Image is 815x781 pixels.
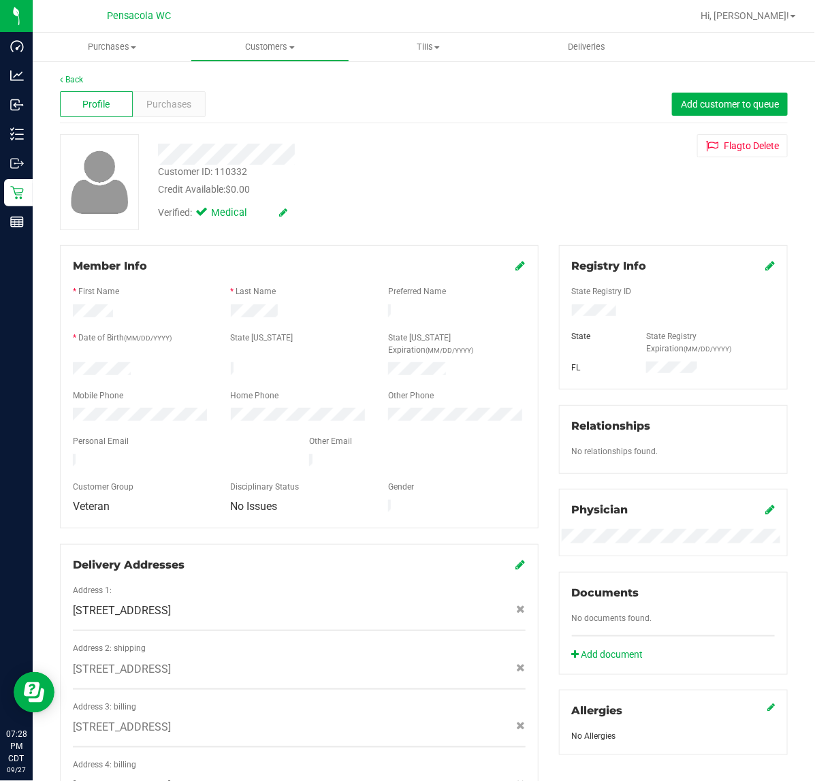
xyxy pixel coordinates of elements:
div: Customer ID: 110332 [158,165,247,179]
label: Last Name [236,285,276,298]
label: Disciplinary Status [231,481,300,493]
inline-svg: Retail [10,186,24,200]
iframe: Resource center [14,672,54,713]
div: Verified: [158,206,287,221]
button: Flagto Delete [697,134,788,157]
inline-svg: Inbound [10,98,24,112]
label: Personal Email [73,435,129,447]
label: Preferred Name [388,285,446,298]
span: (MM/DD/YYYY) [426,347,473,354]
span: Documents [572,586,639,599]
inline-svg: Dashboard [10,39,24,53]
span: Member Info [73,259,147,272]
a: Deliveries [507,33,665,61]
span: No documents found. [572,613,652,623]
span: Profile [82,97,110,112]
label: Address 3: billing [73,701,136,713]
span: [STREET_ADDRESS] [73,661,171,678]
inline-svg: Inventory [10,127,24,141]
inline-svg: Analytics [10,69,24,82]
span: Pensacola WC [107,10,171,22]
label: State Registry Expiration [646,330,775,355]
span: Purchases [33,41,191,53]
label: State [US_STATE] Expiration [388,332,526,356]
label: First Name [78,285,119,298]
span: Allergies [572,704,623,717]
span: (MM/DD/YYYY) [124,334,172,342]
span: No Issues [231,500,278,513]
span: [STREET_ADDRESS] [73,603,171,619]
div: Credit Available: [158,182,512,197]
span: (MM/DD/YYYY) [684,345,731,353]
label: State Registry ID [572,285,632,298]
a: Back [60,75,83,84]
a: Customers [191,33,349,61]
label: Gender [388,481,414,493]
span: Relationships [572,419,651,432]
img: user-icon.png [64,147,135,217]
div: No Allergies [572,730,775,742]
span: Customers [191,41,348,53]
inline-svg: Outbound [10,157,24,170]
label: Date of Birth [78,332,172,344]
span: $0.00 [225,184,250,195]
div: FL [562,362,636,374]
label: State [US_STATE] [231,332,293,344]
label: Address 1: [73,584,112,596]
a: Purchases [33,33,191,61]
span: Hi, [PERSON_NAME]! [701,10,789,21]
label: Other Email [309,435,352,447]
label: Other Phone [388,389,434,402]
label: Mobile Phone [73,389,123,402]
label: Address 2: shipping [73,642,146,654]
span: [STREET_ADDRESS] [73,719,171,735]
span: Medical [211,206,266,221]
span: Physician [572,503,628,516]
span: Registry Info [572,259,647,272]
label: Customer Group [73,481,133,493]
span: Deliveries [549,41,624,53]
inline-svg: Reports [10,215,24,229]
label: Home Phone [231,389,279,402]
label: Address 4: billing [73,759,136,771]
a: Add document [572,648,650,662]
span: Add customer to queue [681,99,779,110]
p: 09/27 [6,765,27,775]
p: 07:28 PM CDT [6,728,27,765]
a: Tills [349,33,507,61]
button: Add customer to queue [672,93,788,116]
span: Veteran [73,500,110,513]
span: Purchases [146,97,191,112]
label: No relationships found. [572,445,658,458]
span: Delivery Addresses [73,558,185,571]
span: Tills [350,41,507,53]
div: State [562,330,636,342]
